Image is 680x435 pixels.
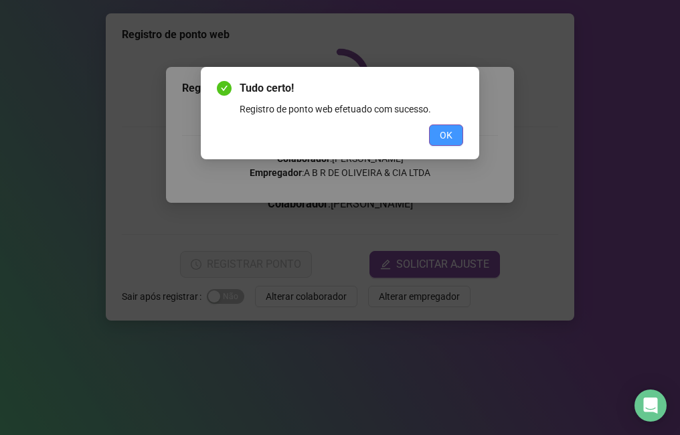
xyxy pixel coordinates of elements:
[440,128,452,143] span: OK
[240,80,463,96] span: Tudo certo!
[217,81,232,96] span: check-circle
[240,102,463,116] div: Registro de ponto web efetuado com sucesso.
[634,389,667,422] div: Open Intercom Messenger
[429,124,463,146] button: OK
